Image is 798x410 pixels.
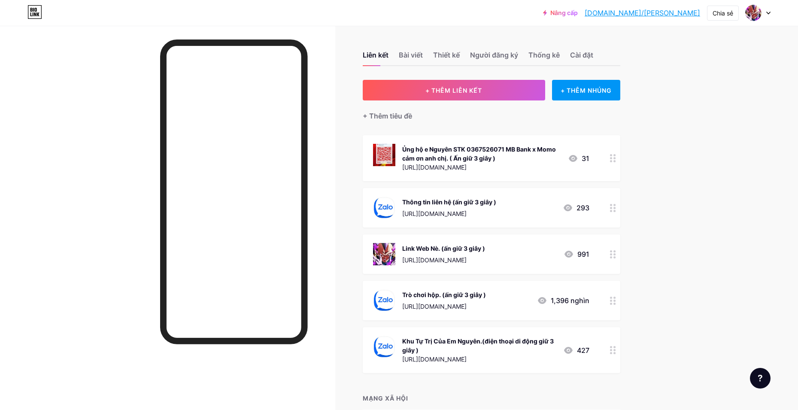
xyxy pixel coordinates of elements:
[402,198,496,206] font: Thông tin liên hệ (ấn giữ 3 giây )
[713,9,733,17] font: Chia sẻ
[402,303,467,310] font: [URL][DOMAIN_NAME]
[577,250,589,258] font: 991
[402,210,467,217] font: [URL][DOMAIN_NAME]
[585,8,700,18] a: [DOMAIN_NAME]/[PERSON_NAME]
[425,87,482,94] font: + THÊM LIÊN KẾT
[402,245,485,252] font: Link Web Nè. (ấn giữ 3 giây )
[470,51,518,59] font: Người đăng ký
[577,346,589,355] font: 427
[585,9,700,17] font: [DOMAIN_NAME]/[PERSON_NAME]
[433,51,460,59] font: Thiết kế
[373,336,395,358] img: Khu Tự Trị Của Em Nguyên.(điện thoại di động giữ 3 giây )
[402,146,556,162] font: Ủng hộ e Nguyên STK 0367526071 MB Bank x Momo cảm ơn anh chị. ( Ấn giữ 3 giây )
[402,256,467,264] font: [URL][DOMAIN_NAME]
[550,9,578,16] font: Nâng cấp
[399,51,423,59] font: Bài viết
[363,51,388,59] font: Liên kết
[402,355,467,363] font: [URL][DOMAIN_NAME]
[373,144,395,166] img: Ủng hộ e Nguyên STK 0367526071 MB Bank x Momo cảm ơn anh chị. ( Ấn giữ 3 giây )
[745,5,762,21] img: Jr Nguyên
[402,164,467,171] font: [URL][DOMAIN_NAME]
[363,80,545,100] button: + THÊM LIÊN KẾT
[373,197,395,219] img: Thông tin liên hệ (ấn giữ 3 giây )
[363,112,412,120] font: + Thêm tiêu đề
[363,395,408,402] font: MẠNG XÃ HỘI
[570,51,593,59] font: Cài đặt
[551,296,589,305] font: 1,396 nghìn
[373,243,395,265] img: Link Web Nè. (ấn giữ 3 giây )
[561,87,612,94] font: + THÊM NHÚNG
[528,51,560,59] font: Thống kê
[582,154,589,163] font: 31
[373,289,395,312] img: Trò chơi hộp. (ấn giữ 3 giây )
[577,203,589,212] font: 293
[402,337,554,354] font: Khu Tự Trị Của Em Nguyên.(điện thoại di động giữ 3 giây )
[402,291,486,298] font: Trò chơi hộp. (ấn giữ 3 giây )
